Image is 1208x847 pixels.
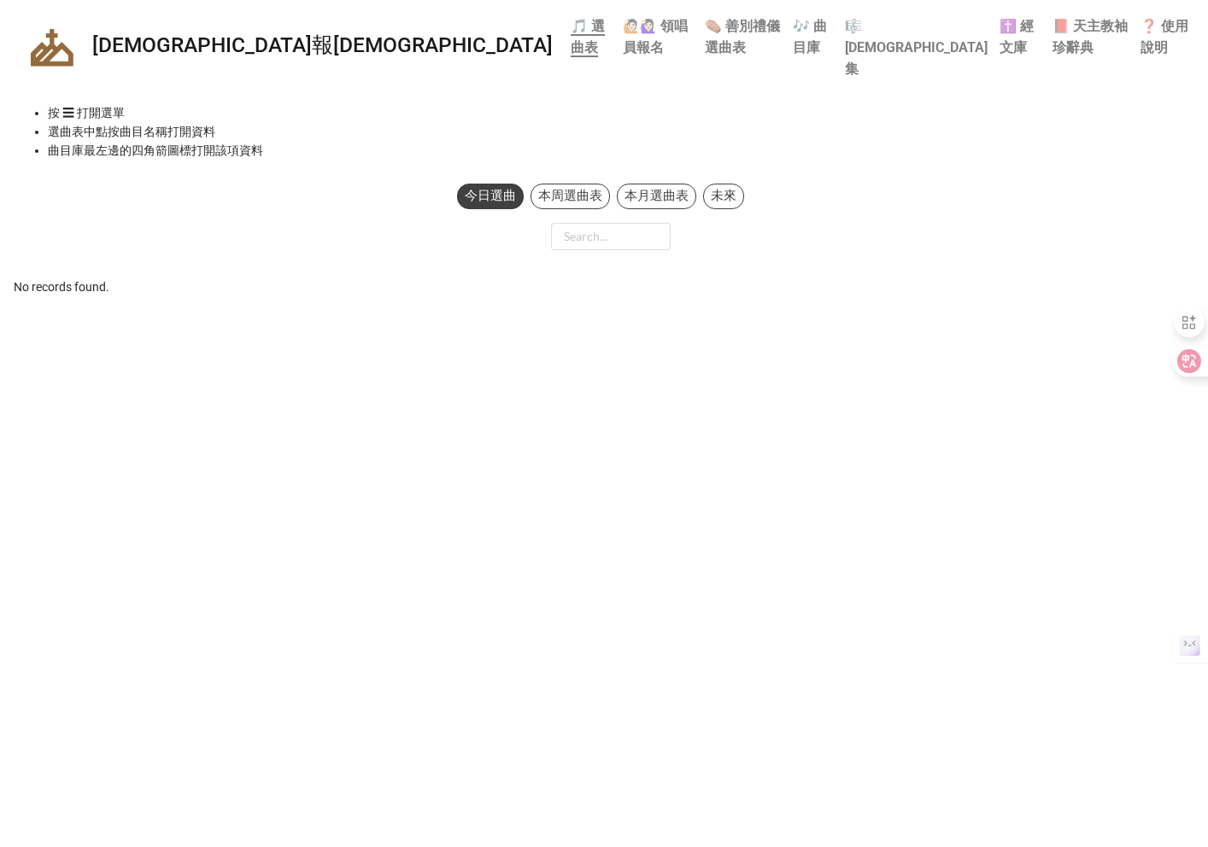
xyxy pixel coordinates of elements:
a: ✝️ 經文庫 [994,9,1046,85]
a: 📕 天主教袖珍辭典 [1047,9,1135,85]
b: ⚰️ 善別禮儀選曲表 [705,18,780,55]
div: 未來 [703,184,744,209]
div: [DEMOGRAPHIC_DATA]報[DEMOGRAPHIC_DATA] [92,35,553,56]
b: 🙋🏻🙋🏻‍♀️ 領唱員報名 [623,18,688,55]
a: ⚰️ 善別禮儀選曲表 [699,9,787,85]
b: 📕 天主教袖珍辭典 [1053,18,1128,55]
input: Search... [551,223,671,250]
div: 今日選曲 [457,184,524,209]
b: 🎼 [DEMOGRAPHIC_DATA]集 [845,18,988,77]
li: 選曲表中點按曲目名稱打開資料 [48,122,1194,141]
img: O0v36zTOgH%2Fsmc_logo_small.png [26,20,79,72]
li: 按 ☰ 打開選單 [48,103,1194,122]
a: ❓ 使用說明 [1135,9,1196,85]
div: 本月選曲表 [617,184,696,209]
li: 曲目庫最左邊的四角箭圖標打開該項資料 [48,141,1194,160]
a: 🎶 曲目庫 [787,9,839,85]
a: 🎼 [DEMOGRAPHIC_DATA]集 [839,9,994,85]
b: 🎵 選曲表 [571,18,605,57]
div: No records found. [14,277,1194,296]
b: 🎶 曲目庫 [793,18,827,55]
b: ✝️ 經文庫 [1000,18,1034,55]
div: 本周選曲表 [531,184,610,209]
b: ❓ 使用說明 [1141,18,1188,55]
a: 🎵 選曲表 [565,9,617,85]
a: 🙋🏻🙋🏻‍♀️ 領唱員報名 [617,9,699,85]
